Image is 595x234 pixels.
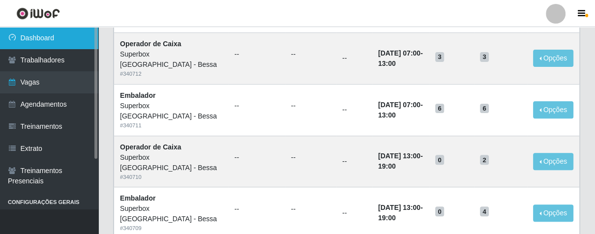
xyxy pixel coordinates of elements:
div: Superbox [GEOGRAPHIC_DATA] - Bessa [120,152,223,173]
time: 13:00 [378,111,396,119]
div: Superbox [GEOGRAPHIC_DATA] - Bessa [120,101,223,121]
ul: -- [291,101,330,111]
td: -- [336,84,372,136]
time: [DATE] 13:00 [378,152,420,160]
strong: - [378,204,423,222]
img: CoreUI Logo [16,7,60,20]
time: 19:00 [378,162,396,170]
ul: -- [235,101,279,111]
strong: - [378,101,423,119]
ul: -- [291,49,330,59]
div: Superbox [GEOGRAPHIC_DATA] - Bessa [120,204,223,224]
span: 6 [435,104,444,114]
button: Opções [533,101,573,118]
button: Opções [533,50,573,67]
strong: - [378,152,423,170]
ul: -- [291,204,330,214]
div: # 340709 [120,224,223,233]
span: 2 [480,155,489,165]
strong: - [378,49,423,67]
span: 6 [480,104,489,114]
time: [DATE] 07:00 [378,101,420,109]
td: -- [336,136,372,187]
td: -- [336,32,372,84]
strong: Embalador [120,91,155,99]
span: 3 [480,52,489,62]
div: # 340711 [120,121,223,130]
ul: -- [235,49,279,59]
time: [DATE] 13:00 [378,204,420,211]
ul: -- [291,152,330,163]
span: 0 [435,155,444,165]
div: Superbox [GEOGRAPHIC_DATA] - Bessa [120,49,223,70]
button: Opções [533,153,573,170]
time: 13:00 [378,59,396,67]
time: [DATE] 07:00 [378,49,420,57]
strong: Operador de Caixa [120,40,181,48]
span: 3 [435,52,444,62]
strong: Operador de Caixa [120,143,181,151]
time: 19:00 [378,214,396,222]
button: Opções [533,205,573,222]
strong: Embalador [120,194,155,202]
ul: -- [235,204,279,214]
div: # 340710 [120,173,223,181]
div: # 340712 [120,70,223,78]
span: 0 [435,206,444,216]
span: 4 [480,206,489,216]
ul: -- [235,152,279,163]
